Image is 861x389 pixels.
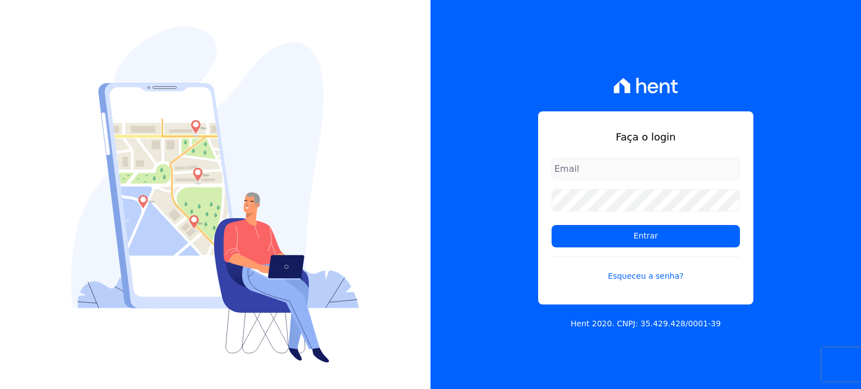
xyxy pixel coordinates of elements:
[552,225,740,247] input: Entrar
[552,129,740,144] h1: Faça o login
[71,26,359,363] img: Login
[571,318,721,330] p: Hent 2020. CNPJ: 35.429.428/0001-39
[552,256,740,282] a: Esqueceu a senha?
[552,158,740,180] input: Email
